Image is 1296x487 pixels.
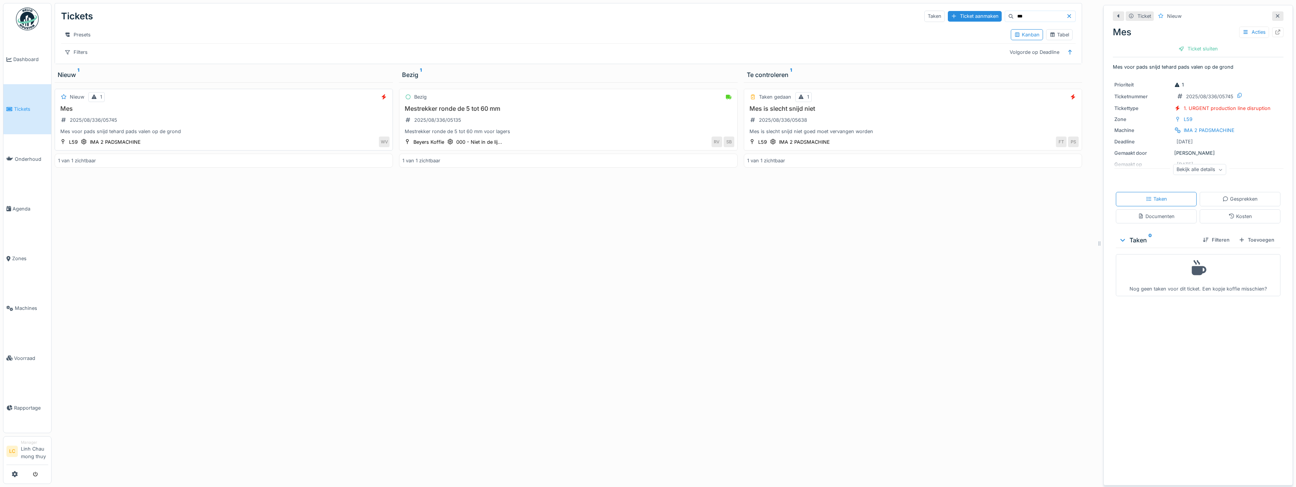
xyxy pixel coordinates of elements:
[924,11,945,22] div: Taken
[747,157,785,164] div: 1 van 1 zichtbaar
[1239,27,1269,38] div: Acties
[379,137,390,147] div: WV
[402,157,440,164] div: 1 van 1 zichtbaar
[1228,213,1252,220] div: Kosten
[413,138,444,146] div: Beyers Koffie
[3,84,51,134] a: Tickets
[1113,25,1283,39] div: Mes
[3,383,51,433] a: Rapportage
[402,105,734,112] h3: Mestrekker ronde de 5 tot 60 mm
[1014,31,1040,38] div: Kanban
[1174,81,1184,88] div: 1
[759,116,807,124] div: 2025/08/336/05638
[1138,213,1175,220] div: Documenten
[1114,81,1171,88] div: Prioriteit
[1049,31,1069,38] div: Tabel
[1177,138,1193,145] div: [DATE]
[13,56,48,63] span: Dashboard
[1186,93,1233,100] div: 2025/08/336/05745
[58,128,390,135] div: Mes voor pads snijd tehard pads valen op de grond
[58,70,390,79] div: Nieuw
[21,440,48,463] li: Linh Chau mong thuy
[13,205,48,212] span: Agenda
[1114,116,1171,123] div: Zone
[14,105,48,113] span: Tickets
[724,137,734,147] div: SB
[1114,138,1171,145] div: Deadline
[758,138,767,146] div: L59
[1114,149,1282,157] div: [PERSON_NAME]
[1068,137,1079,147] div: PS
[779,138,830,146] div: IMA 2 PADSMACHINE
[456,138,502,146] div: 000 - Niet in de lij...
[58,157,96,164] div: 1 van 1 zichtbaar
[21,440,48,445] div: Manager
[3,35,51,84] a: Dashboard
[402,70,734,79] div: Bezig
[1167,13,1181,20] div: Nieuw
[1146,195,1167,203] div: Taken
[100,93,102,101] div: 1
[16,8,39,30] img: Badge_color-CXgf-gQk.svg
[712,137,722,147] div: RV
[69,138,78,146] div: L59
[90,138,141,146] div: IMA 2 PADSMACHINE
[414,93,427,101] div: Bezig
[14,404,48,412] span: Rapportage
[61,47,91,58] div: Filters
[1114,149,1171,157] div: Gemaakt door
[3,333,51,383] a: Voorraad
[1114,93,1171,100] div: Ticketnummer
[14,355,48,362] span: Voorraad
[3,134,51,184] a: Onderhoud
[747,70,1079,79] div: Te controleren
[3,184,51,234] a: Agenda
[747,128,1079,135] div: Mes is slecht snijd niet goed moet vervangen worden
[6,446,18,457] li: LC
[948,11,1002,21] div: Ticket aanmaken
[1184,105,1271,112] div: 1. URGENT production line disruption
[1114,127,1171,134] div: Machine
[402,128,734,135] div: Mestrekker ronde de 5 tot 60 mm voor lagers
[790,70,792,79] sup: 1
[747,105,1079,112] h3: Mes is slecht snijd niet
[61,6,93,26] div: Tickets
[1175,44,1221,54] div: Ticket sluiten
[414,116,461,124] div: 2025/08/336/05135
[58,105,390,112] h3: Mes
[1006,47,1063,58] div: Volgorde op Deadline
[70,93,84,101] div: Nieuw
[1184,127,1235,134] div: IMA 2 PADSMACHINE
[1222,195,1258,203] div: Gesprekken
[3,283,51,333] a: Machines
[70,116,117,124] div: 2025/08/336/05745
[807,93,809,101] div: 1
[77,70,79,79] sup: 1
[61,29,94,40] div: Presets
[12,255,48,262] span: Zones
[1200,235,1233,245] div: Filteren
[1148,236,1152,245] sup: 0
[3,234,51,283] a: Zones
[420,70,422,79] sup: 1
[1137,13,1151,20] div: Ticket
[1236,235,1277,245] div: Toevoegen
[1173,164,1226,175] div: Bekijk alle details
[6,440,48,465] a: LC ManagerLinh Chau mong thuy
[1114,105,1171,112] div: Tickettype
[15,156,48,163] span: Onderhoud
[1056,137,1067,147] div: FT
[1113,63,1283,71] p: Mes voor pads snijd tehard pads valen op de grond
[759,93,791,101] div: Taken gedaan
[1119,236,1197,245] div: Taken
[15,305,48,312] span: Machines
[1184,116,1192,123] div: L59
[1121,258,1276,293] div: Nog geen taken voor dit ticket. Een kopje koffie misschien?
